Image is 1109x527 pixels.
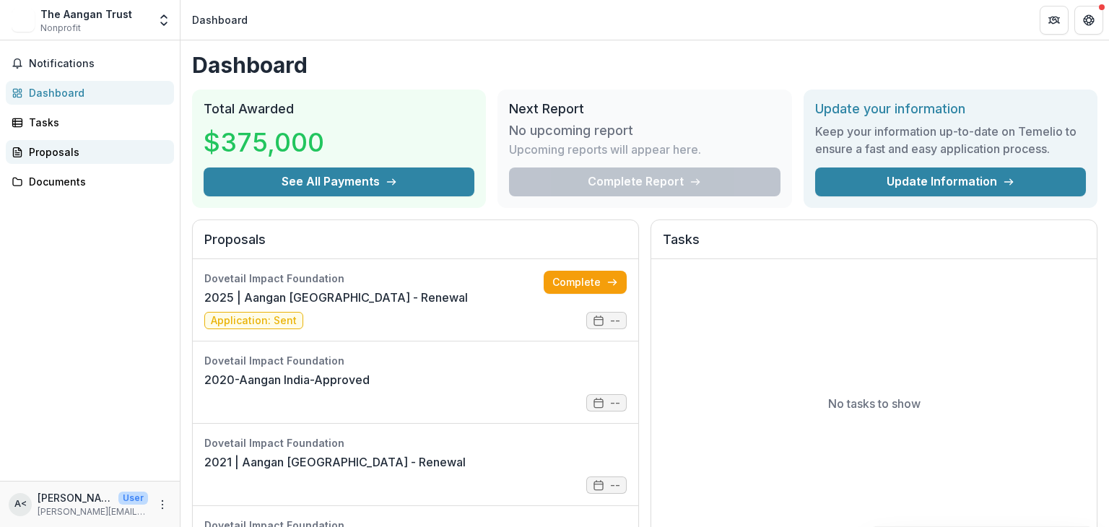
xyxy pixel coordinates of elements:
[192,52,1097,78] h1: Dashboard
[29,115,162,130] div: Tasks
[154,496,171,513] button: More
[6,170,174,193] a: Documents
[509,123,633,139] h3: No upcoming report
[38,490,113,505] p: [PERSON_NAME] <[PERSON_NAME][EMAIL_ADDRESS][DOMAIN_NAME]> <[PERSON_NAME][EMAIL_ADDRESS][DOMAIN_NA...
[509,101,780,117] h2: Next Report
[204,123,324,162] h3: $375,000
[29,144,162,160] div: Proposals
[6,81,174,105] a: Dashboard
[29,58,168,70] span: Notifications
[544,271,627,294] a: Complete
[815,101,1086,117] h2: Update your information
[204,453,466,471] a: 2021 | Aangan [GEOGRAPHIC_DATA] - Renewal
[204,232,627,259] h2: Proposals
[118,492,148,505] p: User
[14,500,27,509] div: Atiya Bose <atiya@aanganindia.org> <atiya@aanganindia.org>
[1074,6,1103,35] button: Get Help
[6,110,174,134] a: Tasks
[815,123,1086,157] h3: Keep your information up-to-date on Temelio to ensure a fast and easy application process.
[1040,6,1069,35] button: Partners
[815,167,1086,196] a: Update Information
[29,85,162,100] div: Dashboard
[154,6,174,35] button: Open entity switcher
[192,12,248,27] div: Dashboard
[40,6,132,22] div: The Aangan Trust
[186,9,253,30] nav: breadcrumb
[204,289,468,306] a: 2025 | Aangan [GEOGRAPHIC_DATA] - Renewal
[663,232,1085,259] h2: Tasks
[204,101,474,117] h2: Total Awarded
[29,174,162,189] div: Documents
[38,505,148,518] p: [PERSON_NAME][EMAIL_ADDRESS][DOMAIN_NAME]
[204,371,370,388] a: 2020-Aangan India-Approved
[6,140,174,164] a: Proposals
[12,9,35,32] img: The Aangan Trust
[40,22,81,35] span: Nonprofit
[509,141,701,158] p: Upcoming reports will appear here.
[6,52,174,75] button: Notifications
[204,167,474,196] button: See All Payments
[828,395,921,412] p: No tasks to show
